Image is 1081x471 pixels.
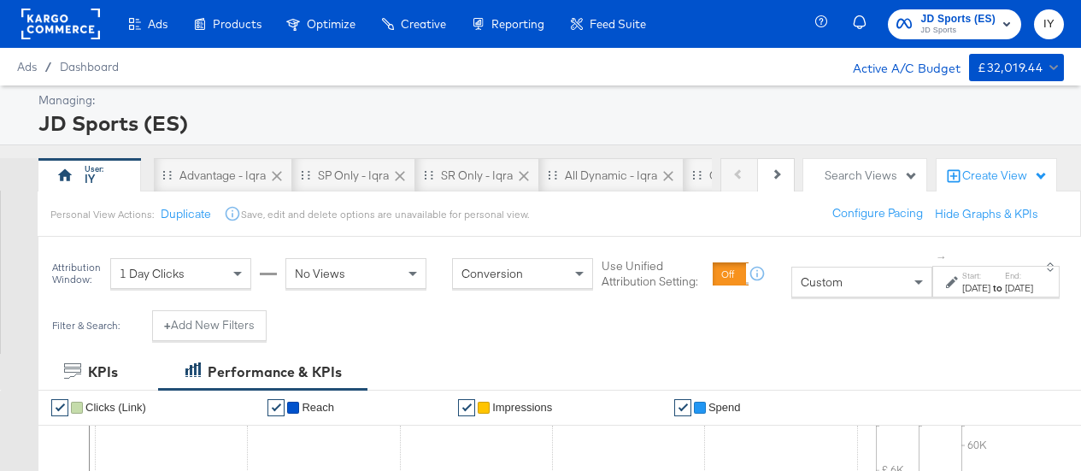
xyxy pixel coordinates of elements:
div: Drag to reorder tab [301,170,310,180]
span: 1 Day Clicks [120,266,185,281]
div: Filter & Search: [51,320,120,332]
div: Attribution Window: [51,262,102,286]
span: Ads [17,60,37,74]
div: SR only - Iqra [441,168,513,184]
div: Drag to reorder tab [692,170,702,180]
button: IY [1034,9,1064,39]
div: [DATE] [1005,281,1033,295]
div: Personal View Actions: [50,208,154,221]
span: / [37,60,60,74]
div: Advantage - Iqra [179,168,266,184]
span: Creative [401,17,446,31]
label: Use Unified Attribution Setting: [602,258,706,290]
div: Create View [962,168,1048,185]
span: Ads [148,17,167,31]
span: Custom [801,274,843,290]
div: [DATE] [962,281,990,295]
div: JD Sports (ES) [38,109,1060,138]
div: Save, edit and delete options are unavailable for personal view. [241,208,529,221]
div: All Dynamic - Iqra [565,168,657,184]
label: End: [1005,270,1033,281]
label: Start: [962,270,990,281]
span: No Views [295,266,345,281]
div: Drag to reorder tab [548,170,557,180]
span: JD Sports (ES) [920,10,996,28]
span: Conversion [461,266,523,281]
span: Spend [708,401,741,414]
a: Dashboard [60,60,119,74]
div: Active A/C Budget [835,54,961,79]
strong: + [164,317,171,333]
div: £32,019.44 [978,57,1043,79]
button: Configure Pacing [820,198,935,229]
div: SP only - Iqra [318,168,389,184]
span: Optimize [307,17,355,31]
button: Hide Graphs & KPIs [935,206,1038,222]
div: Catalog Sales [709,168,780,184]
button: £32,019.44 [969,54,1064,81]
button: JD Sports (ES)JD Sports [888,9,1021,39]
a: ✔ [674,399,691,416]
div: Drag to reorder tab [162,170,172,180]
a: ✔ [458,399,475,416]
span: IY [1041,15,1057,34]
span: Clicks (Link) [85,401,146,414]
div: IY [85,171,95,187]
span: Reporting [491,17,544,31]
strong: to [990,281,1005,294]
span: JD Sports [920,24,996,38]
span: ↑ [934,255,950,261]
a: ✔ [267,399,285,416]
span: Feed Suite [590,17,646,31]
span: Products [213,17,261,31]
button: Duplicate [161,206,211,222]
div: Drag to reorder tab [424,170,433,180]
div: Search Views [825,168,918,184]
div: Performance & KPIs [208,362,342,382]
button: +Add New Filters [152,310,267,341]
div: KPIs [88,362,118,382]
span: Reach [302,401,334,414]
div: Managing: [38,92,1060,109]
span: Impressions [492,401,552,414]
a: ✔ [51,399,68,416]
